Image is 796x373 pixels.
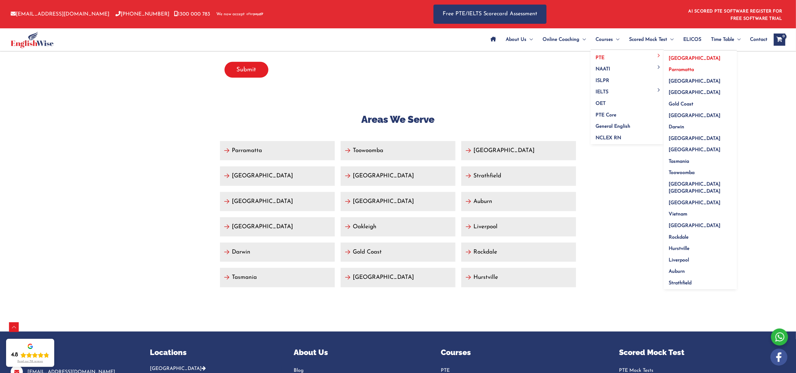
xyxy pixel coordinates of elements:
[656,54,663,58] span: Menu Toggle
[596,136,621,140] span: NCLEX RN
[591,73,664,84] a: ISLPR
[669,67,694,72] span: Parramatta
[150,347,281,358] p: Locations
[216,11,245,17] span: We now accept
[11,351,18,359] div: 4.8
[664,241,737,253] a: Hurstville
[683,29,701,50] span: ELICOS
[656,88,663,92] span: Menu Toggle
[341,141,455,160] a: Toowoomba
[664,264,737,275] a: Auburn
[669,125,684,130] span: Darwin
[664,229,737,241] a: Rockdale
[669,136,720,141] span: [GEOGRAPHIC_DATA]
[591,107,664,119] a: PTE Core
[246,12,263,16] img: Afterpay-Logo
[225,62,268,78] input: Submit
[294,347,426,358] p: About Us
[591,50,664,62] a: PTEMenu Toggle
[596,101,606,106] span: OET
[591,119,664,130] a: General English
[17,360,43,363] div: Read our 718 reviews
[433,5,547,24] a: Free PTE/IELTS Scorecard Assessment
[664,177,737,195] a: [GEOGRAPHIC_DATA] [GEOGRAPHIC_DATA]
[667,29,674,50] span: Menu Toggle
[579,29,586,50] span: Menu Toggle
[596,78,609,83] span: ISLPR
[629,29,667,50] span: Scored Mock Test
[596,90,608,94] span: IELTS
[538,29,591,50] a: Online CoachingMenu Toggle
[688,9,783,21] a: AI SCORED PTE SOFTWARE REGISTER FOR FREE SOFTWARE TRIAL
[174,12,210,17] a: 1300 000 783
[596,67,610,72] span: NAATI
[341,217,455,236] a: Oakleigh
[591,84,664,96] a: IELTSMenu Toggle
[669,90,720,95] span: [GEOGRAPHIC_DATA]
[220,141,576,293] nav: Menu
[220,243,335,262] a: Darwin
[441,347,607,358] p: Courses
[669,281,692,286] span: Strathfield
[664,275,737,289] a: Strathfield
[220,141,335,160] a: Parramatta
[596,29,613,50] span: Courses
[669,102,693,107] span: Gold Coast
[669,182,720,194] span: [GEOGRAPHIC_DATA] [GEOGRAPHIC_DATA]
[669,56,720,61] span: [GEOGRAPHIC_DATA]
[664,97,737,108] a: Gold Coast
[664,154,737,165] a: Tasmania
[220,192,335,211] a: [GEOGRAPHIC_DATA]
[220,217,335,236] a: [GEOGRAPHIC_DATA]
[669,246,689,251] span: Hurstville
[461,243,576,262] a: Rockdale
[669,212,687,217] span: Vietnam
[656,66,663,69] span: Menu Toggle
[596,124,630,129] span: General English
[669,201,720,205] span: [GEOGRAPHIC_DATA]
[750,29,768,50] span: Contact
[220,166,335,186] a: [GEOGRAPHIC_DATA]
[596,55,604,60] span: PTE
[11,31,54,48] img: cropped-ew-logo
[341,166,455,186] a: [GEOGRAPHIC_DATA]
[669,159,689,164] span: Tasmania
[461,141,576,160] a: [GEOGRAPHIC_DATA]
[543,29,579,50] span: Online Coaching
[220,113,576,126] h3: Areas We Serve
[591,62,664,73] a: NAATIMenu Toggle
[664,207,737,218] a: Vietnam
[669,113,720,118] span: [GEOGRAPHIC_DATA]
[770,349,787,366] img: white-facebook.png
[669,258,689,263] span: Liverpool
[685,4,785,24] aside: Header Widget 1
[664,131,737,142] a: [GEOGRAPHIC_DATA]
[613,29,619,50] span: Menu Toggle
[341,192,455,211] a: [GEOGRAPHIC_DATA]
[619,347,785,358] p: Scored Mock Test
[506,29,526,50] span: About Us
[669,235,688,240] span: Rockdale
[341,243,455,262] a: Gold Coast
[706,29,745,50] a: Time TableMenu Toggle
[664,85,737,97] a: [GEOGRAPHIC_DATA]
[486,29,768,50] nav: Site Navigation: Main Menu
[461,217,576,236] a: Liverpool
[220,268,335,287] a: Tasmania
[664,195,737,207] a: [GEOGRAPHIC_DATA]
[11,12,109,17] a: [EMAIL_ADDRESS][DOMAIN_NAME]
[734,29,741,50] span: Menu Toggle
[461,192,576,211] a: Auburn
[664,51,737,62] a: [GEOGRAPHIC_DATA]
[711,29,734,50] span: Time Table
[591,96,664,108] a: OET
[664,165,737,177] a: Toowoomba
[664,119,737,131] a: Darwin
[11,351,49,359] div: Rating: 4.8 out of 5
[664,218,737,230] a: [GEOGRAPHIC_DATA]
[591,130,664,144] a: NCLEX RN
[591,29,624,50] a: CoursesMenu Toggle
[678,29,706,50] a: ELICOS
[341,268,455,287] a: [GEOGRAPHIC_DATA]
[501,29,538,50] a: About UsMenu Toggle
